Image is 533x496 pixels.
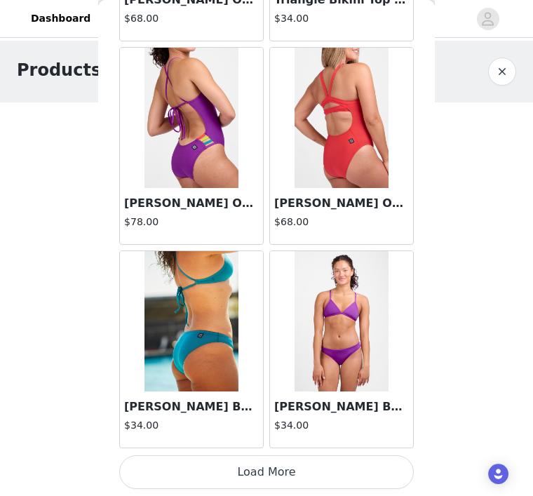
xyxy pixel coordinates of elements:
h3: [PERSON_NAME] One Piece Swimsuit - Verbena Contrast [124,195,259,212]
h4: $68.00 [274,215,409,229]
h3: [PERSON_NAME] Bottom - Verbena [274,398,409,415]
img: Caroline One Piece Swimsuit - Candy Apple [295,48,388,188]
h4: $34.00 [274,11,409,26]
h3: [PERSON_NAME] One Piece Swimsuit - Candy Apple [274,195,409,212]
img: Andy Bikini Bottom - Dew [144,251,238,391]
button: Load More [119,455,414,489]
img: Gavin One Piece Swimsuit - Verbena Contrast [144,48,238,188]
div: Open Intercom Messenger [488,464,508,484]
div: avatar [481,8,494,30]
h4: $68.00 [124,11,259,26]
h1: Products [17,58,101,83]
h3: [PERSON_NAME] Bottom - Dew [124,398,259,415]
a: Dashboard [22,3,99,34]
h4: $34.00 [274,418,409,433]
h4: $78.00 [124,215,259,229]
h4: $34.00 [124,418,259,433]
img: Andy Bikini Bottom - Verbena [295,251,388,391]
